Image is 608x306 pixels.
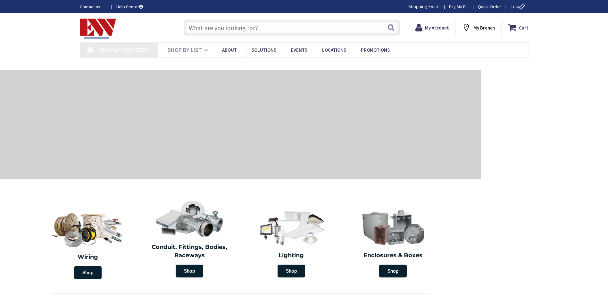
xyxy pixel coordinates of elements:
span: Shop [176,265,203,277]
a: My Account [415,22,449,33]
img: Electrical Wholesalers, Inc. [80,19,116,38]
span: Solutions [252,47,276,53]
h2: Wiring [40,253,136,261]
strong: My Branch [473,25,495,31]
span: Events [291,47,307,53]
span: Shop [379,265,407,277]
h2: Lighting [245,251,337,260]
input: What are you looking for? [184,20,400,36]
a: Pay My Bill [449,4,469,10]
span: Promotions [361,47,390,53]
a: Lighting Shop [242,205,341,281]
a: Enclosures & Boxes Shop [344,205,443,281]
span: Locations [322,47,346,53]
span: Tour [511,4,527,10]
h2: Enclosures & Boxes [347,251,439,260]
strong: Cart [519,22,529,33]
h2: Conduit, Fittings, Bodies, Raceways [144,243,236,259]
span: Shop [278,265,305,277]
span: Shop By Category [100,46,149,54]
div: My Branch [462,22,495,33]
a: Help Center [116,4,143,10]
span: Shopping For [408,4,435,10]
span: About [222,47,237,53]
a: Cart [508,22,529,33]
a: Wiring Shop [37,205,139,282]
span: Shop [74,266,102,279]
a: Contact us [80,4,106,10]
a: Quick Order [478,4,501,10]
a: Conduit, Fittings, Bodies, Raceways Shop [140,197,239,281]
span: Shop By List [168,46,202,54]
strong: # [436,4,439,10]
strong: My Account [425,25,449,31]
